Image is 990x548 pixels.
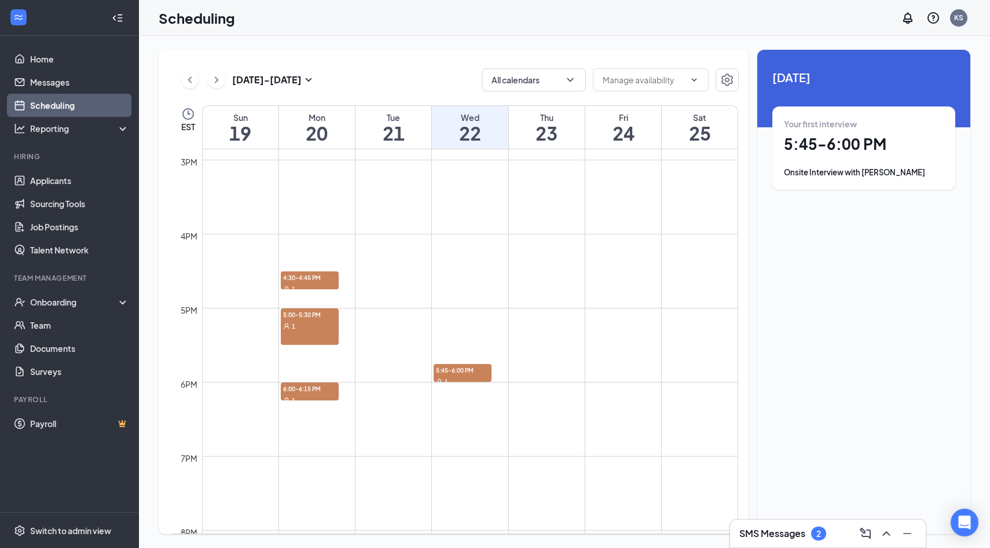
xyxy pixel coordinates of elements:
[30,412,129,435] a: PayrollCrown
[178,378,200,391] div: 6pm
[30,360,129,383] a: Surveys
[585,112,661,123] div: Fri
[482,68,586,91] button: All calendarsChevronDown
[739,527,805,540] h3: SMS Messages
[30,314,129,337] a: Team
[603,73,685,86] input: Manage availability
[281,308,339,320] span: 5:00-5:30 PM
[178,526,200,539] div: 8pm
[879,527,893,540] svg: ChevronUp
[432,106,508,149] a: October 22, 2025
[355,123,431,143] h1: 21
[716,68,739,91] button: Settings
[30,215,129,238] a: Job Postings
[690,75,699,84] svg: ChevronDown
[509,106,585,149] a: October 23, 2025
[178,230,200,242] div: 4pm
[30,238,129,262] a: Talent Network
[181,107,195,121] svg: Clock
[178,156,200,168] div: 3pm
[900,527,914,540] svg: Minimize
[159,8,235,28] h1: Scheduling
[30,296,119,308] div: Onboarding
[30,47,129,71] a: Home
[302,73,316,87] svg: SmallChevronDown
[434,364,492,376] span: 5:45-6:00 PM
[30,94,129,117] a: Scheduling
[585,106,661,149] a: October 24, 2025
[279,112,355,123] div: Mon
[772,68,955,86] span: [DATE]
[662,112,738,123] div: Sat
[14,273,127,283] div: Team Management
[445,378,448,386] span: 1
[292,285,295,293] span: 1
[436,378,443,385] svg: User
[509,112,585,123] div: Thu
[181,121,195,133] span: EST
[283,323,290,330] svg: User
[292,396,295,404] span: 1
[292,322,295,330] span: 1
[14,395,127,404] div: Payroll
[901,11,915,25] svg: Notifications
[954,13,963,23] div: KS
[564,74,576,86] svg: ChevronDown
[951,509,978,536] div: Open Intercom Messenger
[112,12,123,24] svg: Collapse
[14,525,25,536] svg: Settings
[184,73,196,87] svg: ChevronLeft
[14,123,25,134] svg: Analysis
[283,397,290,404] svg: User
[208,71,225,89] button: ChevronRight
[283,286,290,293] svg: User
[203,123,278,143] h1: 19
[30,123,130,134] div: Reporting
[432,112,508,123] div: Wed
[784,118,944,130] div: Your first interview
[432,123,508,143] h1: 22
[30,192,129,215] a: Sourcing Tools
[30,71,129,94] a: Messages
[211,73,222,87] svg: ChevronRight
[203,112,278,123] div: Sun
[720,73,734,87] svg: Settings
[585,123,661,143] h1: 24
[13,12,24,23] svg: WorkstreamLogo
[181,71,199,89] button: ChevronLeft
[279,123,355,143] h1: 20
[14,152,127,161] div: Hiring
[178,452,200,465] div: 7pm
[856,524,875,543] button: ComposeMessage
[178,304,200,317] div: 5pm
[279,106,355,149] a: October 20, 2025
[898,524,916,543] button: Minimize
[859,527,872,540] svg: ComposeMessage
[662,106,738,149] a: October 25, 2025
[784,134,944,154] h1: 5:45 - 6:00 PM
[30,337,129,360] a: Documents
[662,123,738,143] h1: 25
[926,11,940,25] svg: QuestionInfo
[203,106,278,149] a: October 19, 2025
[509,123,585,143] h1: 23
[30,169,129,192] a: Applicants
[816,529,821,539] div: 2
[281,271,339,283] span: 4:30-4:45 PM
[355,112,431,123] div: Tue
[784,167,944,178] div: Onsite Interview with [PERSON_NAME]
[14,296,25,308] svg: UserCheck
[877,524,896,543] button: ChevronUp
[232,73,302,86] h3: [DATE] - [DATE]
[30,525,111,536] div: Switch to admin view
[281,383,339,394] span: 6:00-6:15 PM
[355,106,431,149] a: October 21, 2025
